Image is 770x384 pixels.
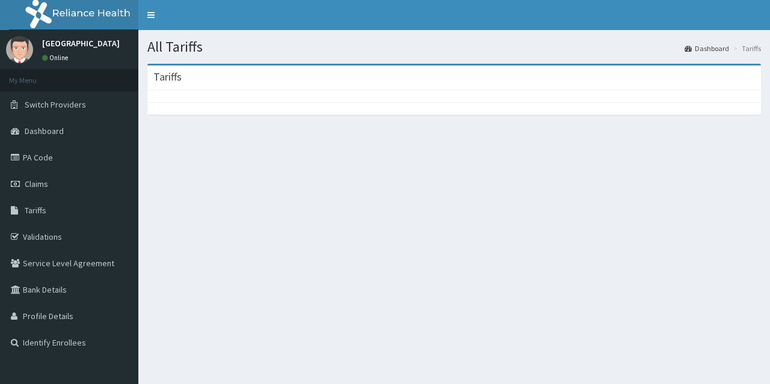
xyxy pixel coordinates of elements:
[25,126,64,136] span: Dashboard
[685,43,729,53] a: Dashboard
[730,43,761,53] li: Tariffs
[25,205,46,216] span: Tariffs
[25,178,48,189] span: Claims
[42,39,120,47] p: [GEOGRAPHIC_DATA]
[147,39,761,55] h1: All Tariffs
[6,36,33,63] img: User Image
[25,99,86,110] span: Switch Providers
[153,72,182,82] h3: Tariffs
[42,53,71,62] a: Online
